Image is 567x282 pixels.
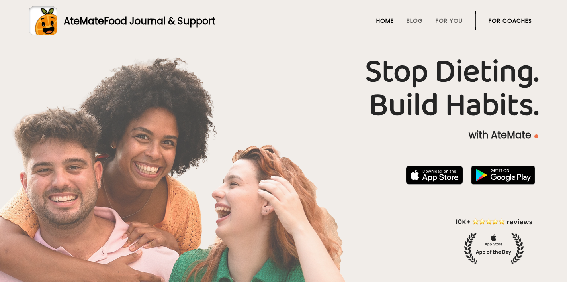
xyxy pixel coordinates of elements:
[436,18,463,24] a: For You
[407,18,423,24] a: Blog
[489,18,532,24] a: For Coaches
[104,14,215,28] span: Food Journal & Support
[29,6,538,35] a: AteMateFood Journal & Support
[471,166,535,185] img: badge-download-google.png
[450,217,538,264] img: home-hero-appoftheday.png
[57,14,215,28] div: AteMate
[29,129,538,142] p: with AteMate
[29,55,538,122] h1: Stop Dieting. Build Habits.
[406,166,463,185] img: badge-download-apple.svg
[376,18,394,24] a: Home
